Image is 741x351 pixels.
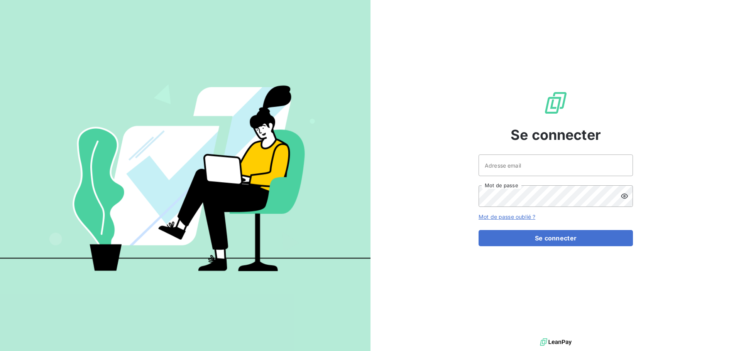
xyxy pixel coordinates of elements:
input: placeholder [479,155,633,176]
a: Mot de passe oublié ? [479,213,535,220]
button: Se connecter [479,230,633,246]
img: Logo LeanPay [543,91,568,115]
span: Se connecter [511,124,601,145]
img: logo [540,336,572,348]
